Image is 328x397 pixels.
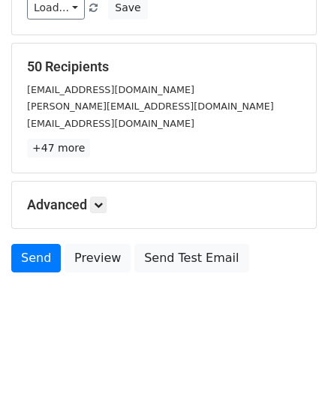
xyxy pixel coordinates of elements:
[27,197,301,213] h5: Advanced
[134,244,248,272] a: Send Test Email
[27,59,301,75] h5: 50 Recipients
[253,325,328,397] iframe: Chat Widget
[27,118,194,129] small: [EMAIL_ADDRESS][DOMAIN_NAME]
[27,84,194,95] small: [EMAIL_ADDRESS][DOMAIN_NAME]
[65,244,131,272] a: Preview
[27,101,274,112] small: [PERSON_NAME][EMAIL_ADDRESS][DOMAIN_NAME]
[27,139,90,158] a: +47 more
[11,244,61,272] a: Send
